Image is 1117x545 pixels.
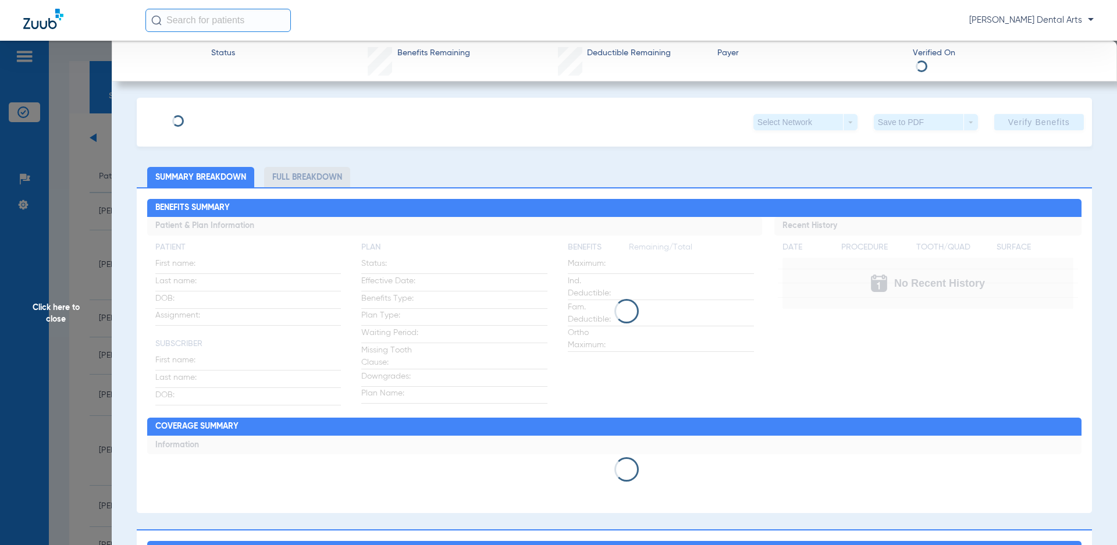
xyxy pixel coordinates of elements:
span: Payer [717,47,903,59]
img: Search Icon [151,15,162,26]
span: Status [211,47,235,59]
li: Summary Breakdown [147,167,254,187]
h2: Benefits Summary [147,199,1082,218]
img: Zuub Logo [23,9,63,29]
span: Benefits Remaining [397,47,470,59]
li: Full Breakdown [264,167,350,187]
span: [PERSON_NAME] Dental Arts [969,15,1094,26]
iframe: Chat Widget [1059,489,1117,545]
input: Search for patients [145,9,291,32]
span: Verified On [913,47,1098,59]
h2: Coverage Summary [147,418,1082,436]
span: Deductible Remaining [587,47,671,59]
